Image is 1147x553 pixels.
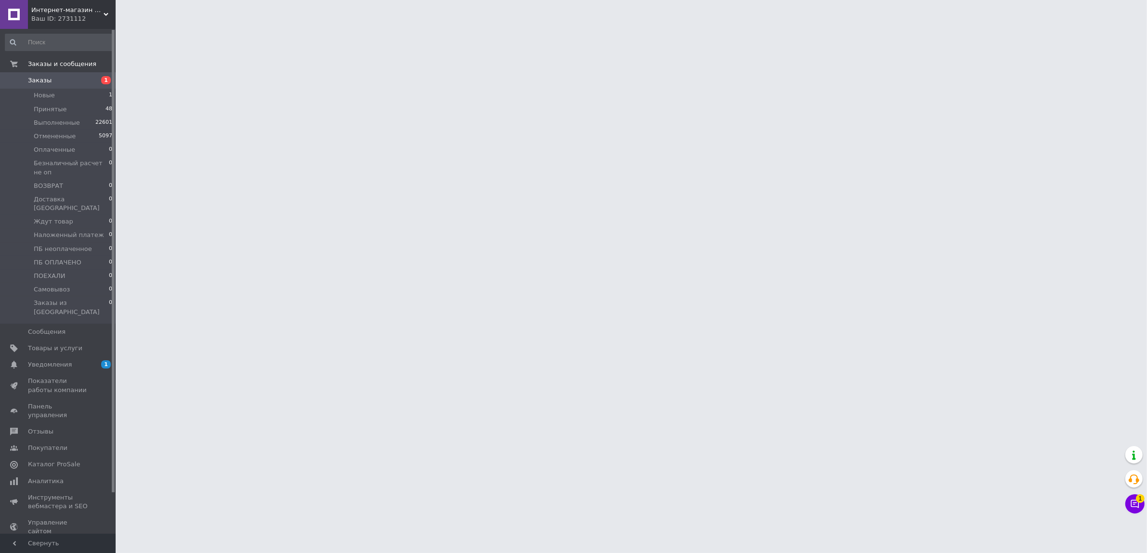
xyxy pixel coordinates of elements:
[28,427,53,436] span: Отзывы
[34,105,67,114] span: Принятые
[105,105,112,114] span: 48
[95,118,112,127] span: 22601
[109,231,112,239] span: 0
[28,360,72,369] span: Уведомления
[31,6,104,14] span: Интернет-магазин "Kaap" профессиональной посуды
[28,76,52,85] span: Заказы
[109,91,112,100] span: 1
[34,195,109,212] span: Доставка [GEOGRAPHIC_DATA]
[34,231,104,239] span: Наложенный платеж
[28,344,82,353] span: Товары и услуги
[31,14,116,23] div: Ваш ID: 2731112
[34,132,76,141] span: Отмененные
[34,118,80,127] span: Выполненные
[28,460,80,469] span: Каталог ProSale
[101,360,111,369] span: 1
[28,493,89,511] span: Инструменты вебмастера и SEO
[101,76,111,84] span: 1
[34,91,55,100] span: Новые
[34,272,66,280] span: ПОЕХАЛИ
[34,285,70,294] span: Самовывоз
[109,299,112,316] span: 0
[34,159,109,176] span: Безналичный расчет не оп
[99,132,112,141] span: 5097
[1125,494,1145,513] button: Чат с покупателем1
[28,477,64,486] span: Аналитика
[109,182,112,190] span: 0
[28,377,89,394] span: Показатели работы компании
[109,145,112,154] span: 0
[28,444,67,452] span: Покупатели
[28,518,89,536] span: Управление сайтом
[109,258,112,267] span: 0
[109,217,112,226] span: 0
[28,60,96,68] span: Заказы и сообщения
[34,182,63,190] span: ВОЗВРАТ
[34,245,92,253] span: ПБ неоплаченное
[109,159,112,176] span: 0
[5,34,113,51] input: Поиск
[109,195,112,212] span: 0
[34,299,109,316] span: Заказы из [GEOGRAPHIC_DATA]
[34,258,81,267] span: ПБ ОПЛАЧЕНО
[34,217,73,226] span: Ждут товар
[28,328,66,336] span: Сообщения
[34,145,75,154] span: Оплаченные
[109,285,112,294] span: 0
[28,402,89,420] span: Панель управления
[109,245,112,253] span: 0
[109,272,112,280] span: 0
[1136,494,1145,503] span: 1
